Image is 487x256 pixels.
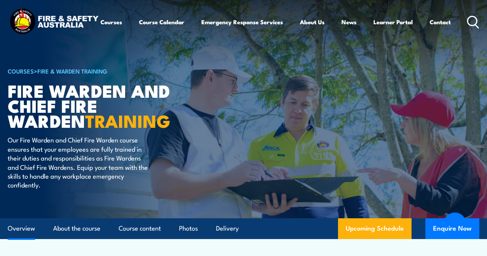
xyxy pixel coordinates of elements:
a: Learner Portal [373,13,413,31]
a: About Us [300,13,325,31]
a: Upcoming Schedule [338,218,412,239]
a: Courses [100,13,122,31]
a: News [341,13,356,31]
a: COURSES [8,67,34,75]
a: Course Calendar [139,13,184,31]
a: Fire & Warden Training [37,67,107,75]
strong: TRAINING [85,107,171,134]
a: Overview [8,218,35,239]
button: Enquire Now [425,218,479,239]
a: About the course [53,218,100,239]
a: Contact [430,13,451,31]
a: Photos [179,218,198,239]
a: Emergency Response Services [201,13,283,31]
a: Course content [119,218,161,239]
a: Delivery [216,218,239,239]
p: Our Fire Warden and Chief Fire Warden course ensures that your employees are fully trained in the... [8,135,148,189]
h1: Fire Warden and Chief Fire Warden [8,83,198,128]
h6: > [8,66,198,75]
